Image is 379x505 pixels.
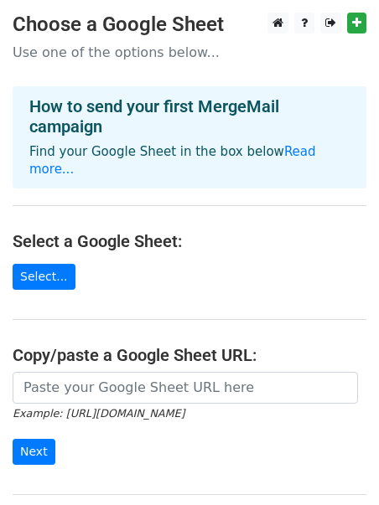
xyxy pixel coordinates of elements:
a: Select... [13,264,75,290]
p: Find your Google Sheet in the box below [29,143,350,178]
input: Paste your Google Sheet URL here [13,372,358,404]
p: Use one of the options below... [13,44,366,61]
small: Example: [URL][DOMAIN_NAME] [13,407,184,420]
h4: Select a Google Sheet: [13,231,366,251]
a: Read more... [29,144,316,177]
h4: How to send your first MergeMail campaign [29,96,350,137]
h3: Choose a Google Sheet [13,13,366,37]
input: Next [13,439,55,465]
h4: Copy/paste a Google Sheet URL: [13,345,366,365]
